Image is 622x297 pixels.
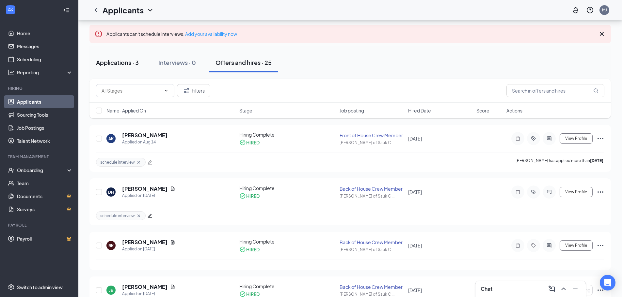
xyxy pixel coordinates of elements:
[602,7,607,13] div: MJ
[572,6,580,14] svg: Notifications
[7,7,14,13] svg: WorkstreamLogo
[158,58,196,67] div: Interviews · 0
[597,135,604,142] svg: Ellipses
[106,107,146,114] span: Name · Applied On
[593,88,598,93] svg: MagnifyingGlass
[122,132,167,139] h5: [PERSON_NAME]
[340,186,404,192] div: Back of House Crew Member
[92,6,100,14] svg: ChevronLeft
[17,190,73,203] a: DocumentsCrown
[95,30,103,38] svg: Error
[17,69,73,76] div: Reporting
[246,193,260,199] div: HIRED
[560,133,593,144] button: View Profile
[545,243,553,248] svg: ActiveChat
[183,87,190,95] svg: Filter
[136,160,141,165] svg: Cross
[122,239,167,246] h5: [PERSON_NAME]
[122,139,167,145] div: Applied on Aug 14
[17,134,73,147] a: Talent Network
[17,177,73,190] a: Team
[571,285,579,293] svg: Minimize
[185,31,237,37] a: Add your availability now
[8,284,14,290] svg: Settings
[122,246,175,252] div: Applied on [DATE]
[558,284,569,294] button: ChevronUp
[17,121,73,134] a: Job Postings
[340,291,404,297] div: [PERSON_NAME] of Sauk C ...
[598,30,606,38] svg: Cross
[565,243,587,248] span: View Profile
[17,108,73,121] a: Sourcing Tools
[506,84,604,97] input: Search in offers and hires
[340,247,404,252] div: [PERSON_NAME] of Sauk C ...
[530,243,537,248] svg: Tag
[547,284,557,294] button: ComposeMessage
[106,31,237,37] span: Applicants can't schedule interviews.
[514,243,522,248] svg: Note
[108,136,114,141] div: AK
[597,242,604,249] svg: Ellipses
[514,136,522,141] svg: Note
[100,159,135,165] span: schedule interview
[565,136,587,141] span: View Profile
[246,139,260,146] div: HIRED
[545,189,553,195] svg: ActiveChat
[597,188,604,196] svg: Ellipses
[506,107,522,114] span: Actions
[136,213,141,218] svg: Cross
[530,189,537,195] svg: ActiveTag
[239,131,336,138] div: Hiring Complete
[560,240,593,251] button: View Profile
[597,286,604,294] svg: Ellipses
[8,167,14,173] svg: UserCheck
[239,238,336,245] div: Hiring Complete
[239,193,246,199] svg: CheckmarkCircle
[600,275,615,290] div: Open Intercom Messenger
[545,136,553,141] svg: ActiveChat
[103,5,144,16] h1: Applicants
[565,190,587,194] span: View Profile
[530,136,537,141] svg: ActiveTag
[570,284,581,294] button: Minimize
[102,87,161,94] input: All Stages
[170,186,175,191] svg: Document
[239,185,336,191] div: Hiring Complete
[408,287,422,293] span: [DATE]
[122,185,167,192] h5: [PERSON_NAME]
[340,140,404,145] div: [PERSON_NAME] of Sauk C ...
[408,136,422,141] span: [DATE]
[148,214,152,218] span: edit
[340,239,404,245] div: Back of House Crew Member
[340,284,404,290] div: Back of House Crew Member
[96,58,139,67] div: Applications · 3
[239,246,246,253] svg: CheckmarkCircle
[516,158,604,167] p: [PERSON_NAME] has applied more than .
[340,132,404,139] div: Front of House Crew Member
[17,27,73,40] a: Home
[560,187,593,197] button: View Profile
[122,290,175,297] div: Applied on [DATE]
[239,283,336,290] div: Hiring Complete
[17,53,73,66] a: Scheduling
[17,284,63,290] div: Switch to admin view
[8,69,14,76] svg: Analysis
[170,284,175,290] svg: Document
[514,189,522,195] svg: Note
[408,107,431,114] span: Hired Date
[408,189,422,195] span: [DATE]
[239,107,252,114] span: Stage
[148,160,152,165] span: edit
[340,193,404,199] div: [PERSON_NAME] of Sauk C ...
[146,6,154,14] svg: ChevronDown
[215,58,272,67] div: Offers and hires · 25
[170,240,175,245] svg: Document
[17,167,67,173] div: Onboarding
[17,203,73,216] a: SurveysCrown
[408,243,422,248] span: [DATE]
[122,283,167,290] h5: [PERSON_NAME]
[8,85,72,91] div: Hiring
[122,192,175,199] div: Applied on [DATE]
[239,139,246,146] svg: CheckmarkCircle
